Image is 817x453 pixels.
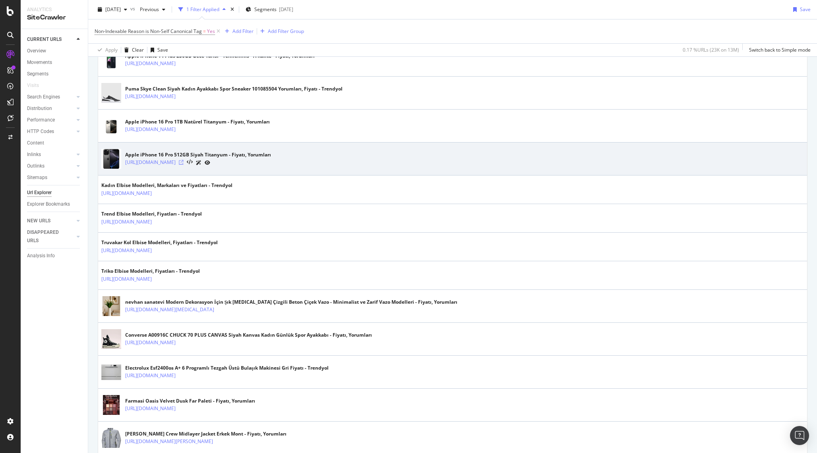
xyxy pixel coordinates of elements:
[125,306,214,314] a: [URL][DOMAIN_NAME][MEDICAL_DATA]
[27,70,48,78] div: Segments
[27,6,81,13] div: Analytics
[229,6,236,13] div: times
[101,210,202,218] div: Trend Elbise Modelleri, Fiyatları - Trendyol
[101,218,152,226] a: [URL][DOMAIN_NAME]
[205,158,210,167] a: URL Inspection
[27,104,74,113] a: Distribution
[27,47,82,55] a: Overview
[132,46,144,53] div: Clear
[27,189,82,197] a: Url Explorer
[279,6,293,13] div: [DATE]
[101,111,121,141] img: main image
[27,162,74,170] a: Outlinks
[27,162,45,170] div: Outlinks
[125,397,255,405] div: Farmasi Oasis Velvet Dusk Far Paleti - Fiyatı, Yorumları
[101,357,121,387] img: main image
[27,93,60,101] div: Search Engines
[27,173,74,182] a: Sitemaps
[683,46,739,53] div: 0.17 % URLs ( 23K on 13M )
[27,150,41,159] div: Inlinks
[137,3,168,16] button: Previous
[27,13,81,22] div: SiteCrawler
[147,44,168,56] button: Save
[27,150,74,159] a: Inlinks
[27,173,47,182] div: Sitemaps
[95,3,130,16] button: [DATE]
[105,6,121,13] span: 2025 Sep. 21st
[27,252,55,260] div: Analysis Info
[125,299,457,306] div: nevhan sanatevi Modern Dekorasyon İçin Şık [MEDICAL_DATA] Çizgili Beton Çiçek Vazo - Minimalist v...
[125,438,213,445] a: [URL][DOMAIN_NAME][PERSON_NAME]
[27,228,67,245] div: DISAPPEARED URLS
[27,217,50,225] div: NEW URLS
[101,275,152,283] a: [URL][DOMAIN_NAME]
[27,58,82,67] a: Movements
[242,3,296,16] button: Segments[DATE]
[125,372,176,380] a: [URL][DOMAIN_NAME]
[232,28,254,35] div: Add Filter
[186,6,219,13] div: 1 Filter Applied
[101,247,152,254] a: [URL][DOMAIN_NAME]
[95,28,202,35] span: Non-Indexable Reason is Non-Self Canonical Tag
[27,127,54,136] div: HTTP Codes
[101,189,152,197] a: [URL][DOMAIN_NAME]
[254,6,277,13] span: Segments
[125,85,343,93] div: Puma Skye Clean Siyah Kadın Ayakkabı Spor Sneaker 101085504 Yorumları, Fiyatı - Trendyol
[222,27,254,36] button: Add Filter
[27,47,46,55] div: Overview
[125,158,176,166] a: [URL][DOMAIN_NAME]
[790,426,809,445] div: Open Intercom Messenger
[27,139,44,147] div: Content
[125,118,270,125] div: Apple iPhone 16 Pro 1TB Natürel Titanyum - Fiyatı, Yorumları
[125,60,176,67] a: [URL][DOMAIN_NAME]
[27,35,62,44] div: CURRENT URLS
[101,268,200,275] div: Triko Elbise Modelleri, Fiyatları - Trendyol
[196,158,201,167] a: AI Url Details
[27,81,47,90] a: Visits
[101,390,121,420] img: main image
[257,27,304,36] button: Add Filter Group
[137,6,159,13] span: Previous
[800,6,811,13] div: Save
[101,291,121,321] img: main image
[101,324,121,354] img: main image
[268,28,304,35] div: Add Filter Group
[101,182,232,189] div: Kadın Elbise Modelleri, Markaları ve Fiyatları - Trendyol
[125,405,176,413] a: [URL][DOMAIN_NAME]
[125,332,372,339] div: Converse A00916C CHUCK 70 PLUS CANVAS Siyah Kanvas Kadın Günlük Spor Ayakkabı - Fiyatı, Yorumları
[27,116,55,124] div: Performance
[101,144,121,174] img: main image
[27,189,52,197] div: Url Explorer
[27,35,74,44] a: CURRENT URLS
[27,139,82,147] a: Content
[130,5,137,12] span: vs
[790,3,811,16] button: Save
[27,200,82,208] a: Explorer Bookmarks
[203,28,206,35] span: =
[27,81,39,90] div: Visits
[125,430,287,438] div: [PERSON_NAME] Crew Midlayer Jacket Erkek Mont - Fiyatı, Yorumları
[207,26,215,37] span: Yes
[27,228,74,245] a: DISAPPEARED URLS
[27,58,52,67] div: Movements
[27,93,74,101] a: Search Engines
[179,160,184,165] a: Visit Online Page
[27,200,70,208] div: Explorer Bookmarks
[175,3,229,16] button: 1 Filter Applied
[125,93,176,100] a: [URL][DOMAIN_NAME]
[125,339,176,347] a: [URL][DOMAIN_NAME]
[746,44,811,56] button: Switch back to Simple mode
[125,125,176,133] a: [URL][DOMAIN_NAME]
[125,151,271,158] div: Apple iPhone 16 Pro 512GB Siyah Titanyum - Fiyatı, Yorumları
[125,364,329,372] div: Electrolux Esf2400os A+ 6 Programlı Tezgah Üstü Bulaşık Makinesi Gri Fiyatı - Trendyol
[157,46,168,53] div: Save
[27,70,82,78] a: Segments
[101,239,218,246] div: Truvakar Kol Elbise Modelleri, Fiyatları - Trendyol
[121,44,144,56] button: Clear
[27,116,74,124] a: Performance
[27,252,82,260] a: Analysis Info
[27,127,74,136] a: HTTP Codes
[95,44,118,56] button: Apply
[187,160,193,165] button: View HTML Source
[101,423,121,453] img: main image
